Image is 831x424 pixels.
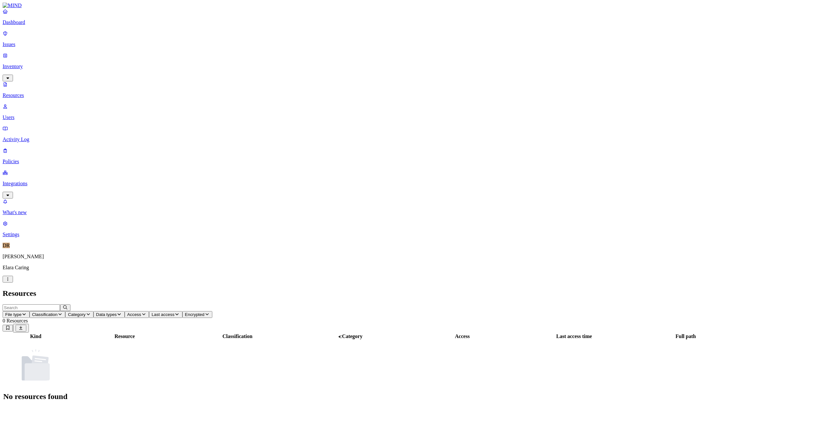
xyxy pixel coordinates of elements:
p: Settings [3,232,828,237]
p: Activity Log [3,137,828,142]
span: Category [342,333,363,339]
span: Data types [96,312,117,317]
p: [PERSON_NAME] [3,254,828,260]
img: NoDocuments [16,345,55,384]
span: Category [68,312,85,317]
img: MIND [3,3,22,8]
a: Integrations [3,170,828,198]
span: Last access [152,312,174,317]
div: Kind [4,333,68,339]
p: Integrations [3,181,828,187]
span: Encrypted [185,312,205,317]
div: Resource [69,333,180,339]
a: Resources [3,81,828,98]
p: Users [3,115,828,120]
p: Issues [3,42,828,47]
input: Search [3,304,60,311]
p: Dashboard [3,19,828,25]
a: Inventory [3,53,828,80]
div: Classification [181,333,293,339]
div: Last access time [519,333,629,339]
span: 0 Resources [3,318,28,323]
div: Access [407,333,518,339]
h1: No resources found [3,392,68,401]
a: Issues [3,30,828,47]
p: Elara Caring [3,265,828,271]
a: What's new [3,199,828,215]
a: Users [3,103,828,120]
a: Activity Log [3,126,828,142]
a: Settings [3,221,828,237]
a: MIND [3,3,828,8]
p: Policies [3,159,828,164]
a: Policies [3,148,828,164]
div: Full path [631,333,741,339]
p: Resources [3,92,828,98]
span: File type [5,312,21,317]
p: What's new [3,210,828,215]
span: Access [127,312,141,317]
span: DR [3,243,10,248]
h2: Resources [3,289,828,298]
span: Classification [32,312,58,317]
p: Inventory [3,64,828,69]
a: Dashboard [3,8,828,25]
